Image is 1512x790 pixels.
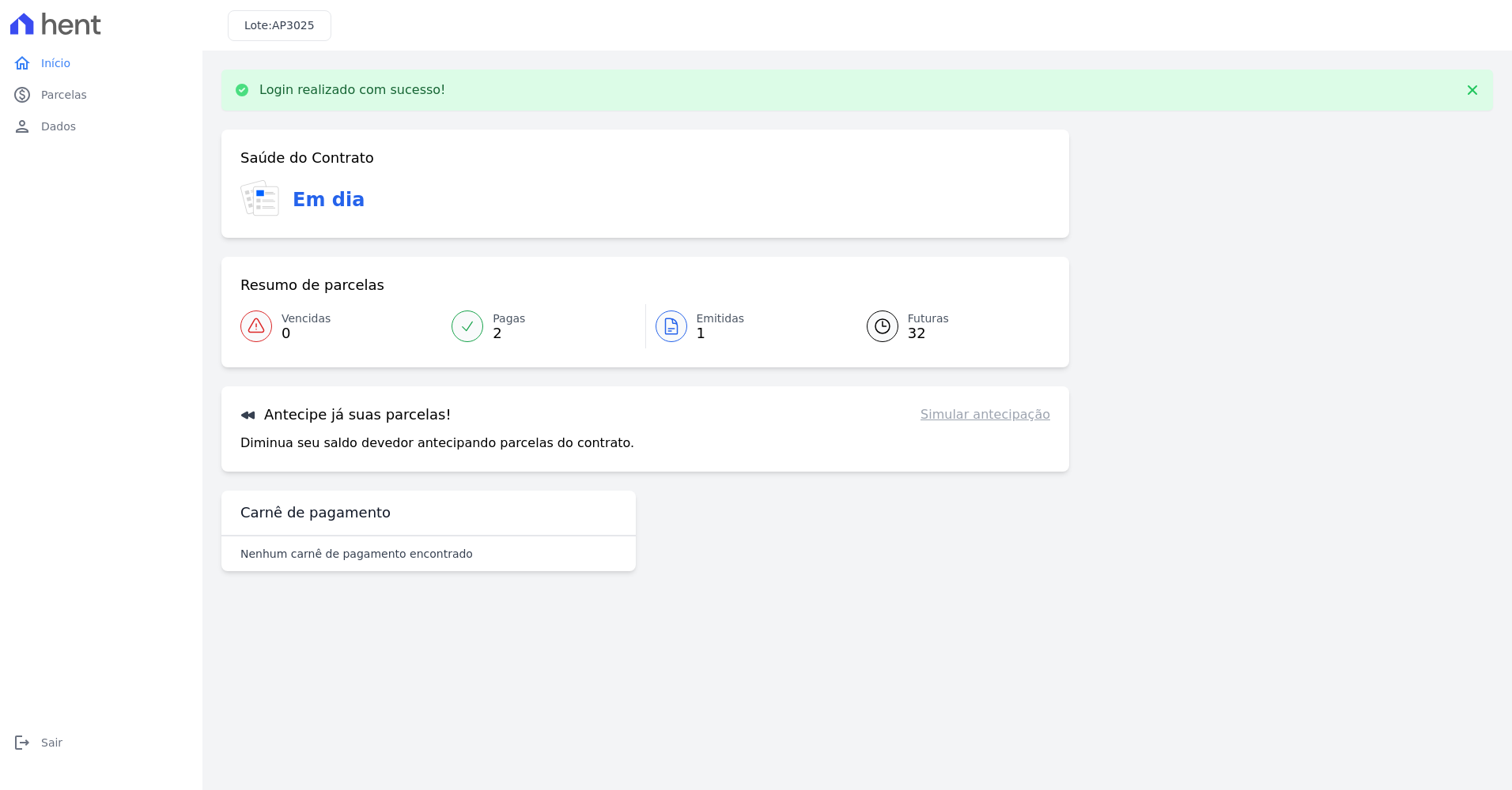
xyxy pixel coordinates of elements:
[13,117,32,136] i: person
[848,304,1050,348] a: Futuras 32
[240,546,473,562] p: Nenhum carnê de pagamento encontrado
[244,17,315,34] h3: Lote:
[697,310,745,327] span: Emitidas
[6,111,196,142] a: personDados
[282,327,331,340] span: 0
[41,735,62,750] span: Sair
[13,54,32,73] i: home
[6,79,196,111] a: paidParcelas
[240,276,384,295] h3: Resumo de parcelas
[240,405,452,424] h3: Antecipe já suas parcelas!
[908,310,949,327] span: Futuras
[493,327,525,340] span: 2
[13,85,32,104] i: paid
[240,149,374,167] h3: Saúde do Contrato
[240,304,442,348] a: Vencidas 0
[697,327,745,340] span: 1
[13,733,32,752] i: logout
[259,82,446,98] p: Login realizado com sucesso!
[240,434,634,453] p: Diminua seu saldo devedor antecipando parcelas do contrato.
[920,405,1050,424] a: Simular antecipação
[6,47,196,79] a: homeInício
[646,304,848,348] a: Emitidas 1
[293,186,365,214] h3: Em dia
[240,503,391,522] h3: Carnê de pagamento
[272,19,315,32] span: AP3025
[282,310,331,327] span: Vencidas
[41,55,70,71] span: Início
[442,304,644,348] a: Pagas 2
[6,727,196,758] a: logoutSair
[41,118,76,134] span: Dados
[493,310,525,327] span: Pagas
[41,87,87,103] span: Parcelas
[908,327,949,340] span: 32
